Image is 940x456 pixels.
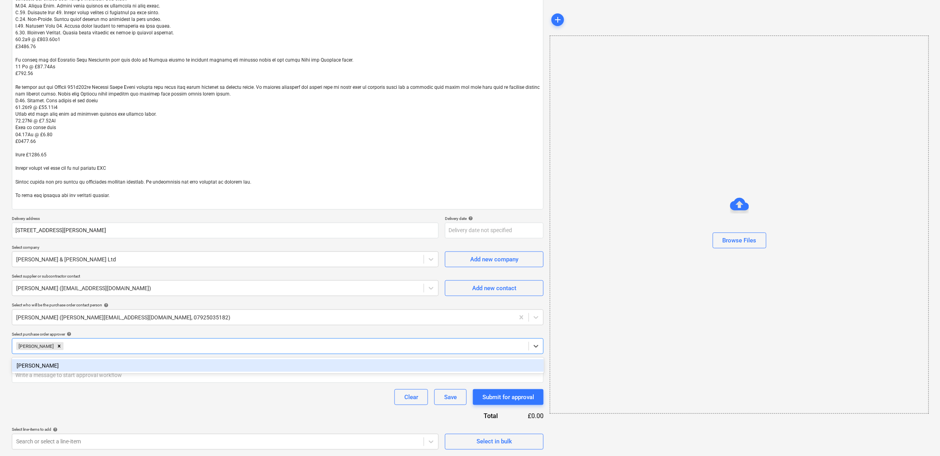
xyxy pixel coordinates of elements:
div: Select in bulk [477,437,512,447]
button: Add new contact [445,280,544,296]
div: [PERSON_NAME] [12,359,544,372]
input: Write a message to start approval workflow [12,367,544,383]
div: Browse Files [723,235,757,246]
div: [PERSON_NAME] [16,342,55,350]
div: £0.00 [511,411,544,420]
span: help [51,427,58,432]
input: Delivery address [12,223,439,238]
div: Remove Sam Cornford [55,342,64,350]
span: help [467,216,473,221]
button: Save [434,389,467,405]
span: help [102,303,108,308]
input: Delivery date not specified [445,223,544,238]
button: Clear [394,389,428,405]
div: Add new contact [472,283,516,293]
p: Select supplier or subcontractor contact [12,274,439,280]
button: Submit for approval [473,389,544,405]
button: Select in bulk [445,434,544,450]
button: Browse Files [713,233,766,248]
button: Add new company [445,251,544,267]
div: Save [444,392,457,402]
div: Delivery date [445,216,544,221]
span: help [65,332,71,336]
p: Delivery address [12,216,439,223]
div: Submit for approval [482,392,534,402]
div: Select purchase order approver [12,332,544,337]
div: Select line-items to add [12,427,439,432]
span: add [553,15,563,24]
div: Bradley Fenn [12,359,544,372]
p: Select company [12,245,439,251]
div: Select who will be the purchase order contact person [12,302,544,308]
div: Clear [404,392,418,402]
div: Add new company [470,254,518,265]
div: Total [441,411,510,420]
div: Browse Files [550,36,929,414]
